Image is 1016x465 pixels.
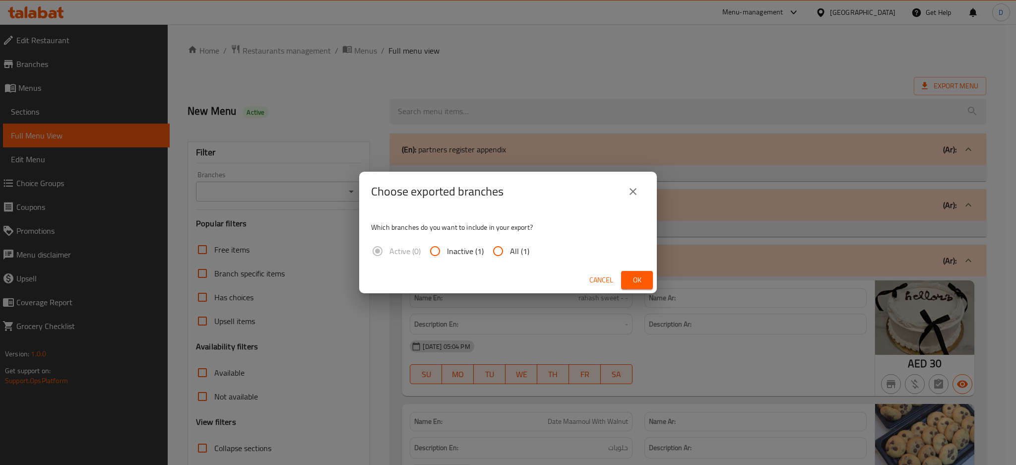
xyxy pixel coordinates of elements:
h2: Choose exported branches [371,184,504,199]
p: Which branches do you want to include in your export? [371,222,645,232]
button: Ok [621,271,653,289]
button: close [621,180,645,203]
span: All (1) [510,245,529,257]
span: Active (0) [389,245,421,257]
button: Cancel [585,271,617,289]
span: Cancel [589,274,613,286]
span: Inactive (1) [447,245,484,257]
span: Ok [629,274,645,286]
